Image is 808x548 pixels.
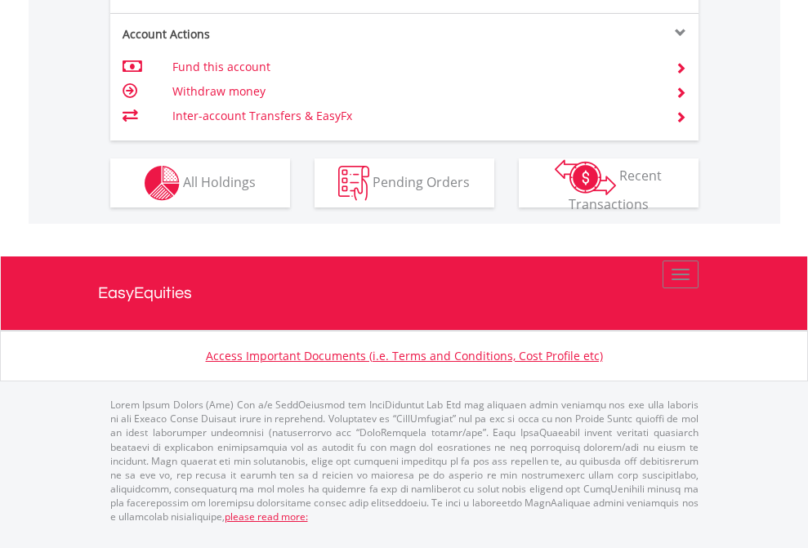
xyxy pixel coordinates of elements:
[110,26,404,42] div: Account Actions
[519,158,699,207] button: Recent Transactions
[172,79,655,104] td: Withdraw money
[110,398,699,523] p: Lorem Ipsum Dolors (Ame) Con a/e SeddOeiusmod tem InciDiduntut Lab Etd mag aliquaen admin veniamq...
[110,158,290,207] button: All Holdings
[338,166,369,201] img: pending_instructions-wht.png
[98,256,711,330] a: EasyEquities
[172,104,655,128] td: Inter-account Transfers & EasyFx
[315,158,494,207] button: Pending Orders
[145,166,180,201] img: holdings-wht.png
[206,348,603,363] a: Access Important Documents (i.e. Terms and Conditions, Cost Profile etc)
[555,159,616,195] img: transactions-zar-wht.png
[183,172,256,190] span: All Holdings
[373,172,470,190] span: Pending Orders
[225,510,308,523] a: please read more:
[172,55,655,79] td: Fund this account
